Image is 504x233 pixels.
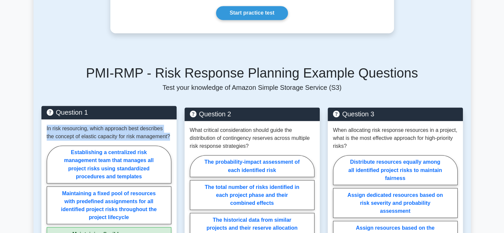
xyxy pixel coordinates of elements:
p: In risk resourcing, which approach best describes the concept of elastic capacity for risk manage... [47,125,171,141]
label: The total number of risks identified in each project phase and their combined effects [190,180,314,210]
h5: Question 3 [333,110,458,118]
label: Establishing a centralized risk management team that manages all project risks using standardized... [47,146,171,183]
label: Maintaining a fixed pool of resources with predefined assignments for all identified project risk... [47,186,171,224]
p: Test your knowledge of Amazon Simple Storage Service (S3) [41,84,463,91]
h5: Question 2 [190,110,314,118]
p: When allocating risk response resources in a project, what is the most effective approach for hig... [333,126,458,150]
label: Assign dedicated resources based on risk severity and probability assessment [333,188,458,218]
p: What critical consideration should guide the distribution of contingency reserves across multiple... [190,126,314,150]
h5: Question 1 [47,108,171,116]
label: The probability-impact assessment of each identified risk [190,155,314,177]
h5: PMI-RMP - Risk Response Planning Example Questions [41,65,463,81]
a: Start practice test [216,6,288,20]
label: Distribute resources equally among all identified project risks to maintain fairness [333,155,458,185]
